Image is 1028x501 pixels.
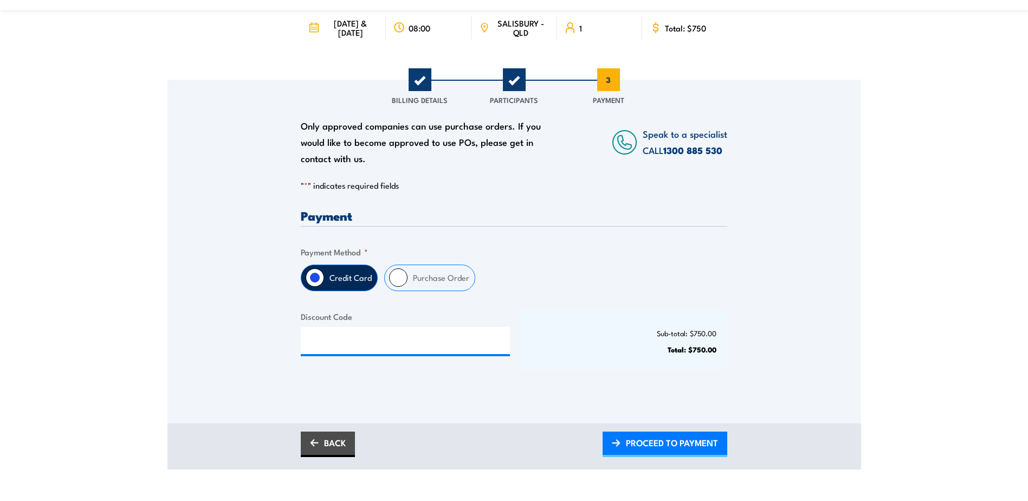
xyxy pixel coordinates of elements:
legend: Payment Method [301,246,368,258]
div: Only approved companies can use purchase orders. If you would like to become approved to use POs,... [301,118,547,166]
a: 1300 885 530 [663,143,722,157]
label: Purchase Order [408,265,475,291]
p: " " indicates required fields [301,180,727,191]
p: Sub-total: $750.00 [529,329,717,337]
span: 1 [409,68,431,91]
label: Credit Card [324,265,377,291]
h3: Payment [301,209,727,222]
span: 1 [579,23,582,33]
span: PROCEED TO PAYMENT [626,428,718,457]
span: SALISBURY - QLD [493,18,549,37]
span: Total: $750 [665,23,706,33]
span: Participants [490,94,538,105]
span: 2 [503,68,526,91]
span: Speak to a specialist CALL [643,127,727,157]
span: 3 [597,68,620,91]
label: Discount Code [301,310,510,323]
a: PROCEED TO PAYMENT [603,432,727,457]
strong: Total: $750.00 [668,344,716,355]
span: Billing Details [392,94,448,105]
span: Payment [593,94,624,105]
span: [DATE] & [DATE] [322,18,378,37]
span: 08:00 [409,23,430,33]
a: BACK [301,432,355,457]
